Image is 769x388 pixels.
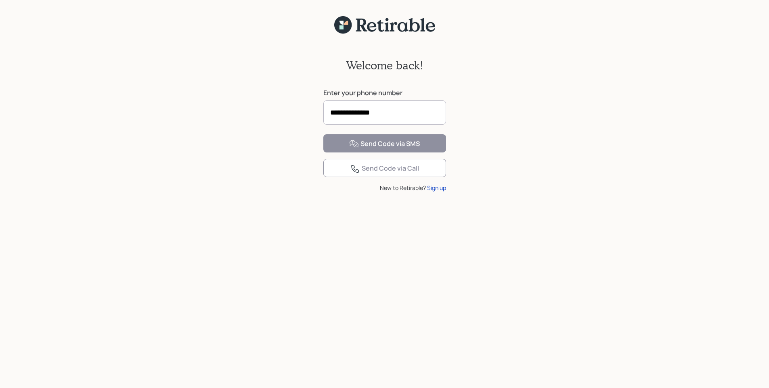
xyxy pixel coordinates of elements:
div: Send Code via Call [350,164,419,173]
button: Send Code via SMS [323,134,446,152]
div: New to Retirable? [323,184,446,192]
div: Send Code via SMS [349,139,420,149]
button: Send Code via Call [323,159,446,177]
div: Sign up [427,184,446,192]
label: Enter your phone number [323,88,446,97]
h2: Welcome back! [346,58,423,72]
